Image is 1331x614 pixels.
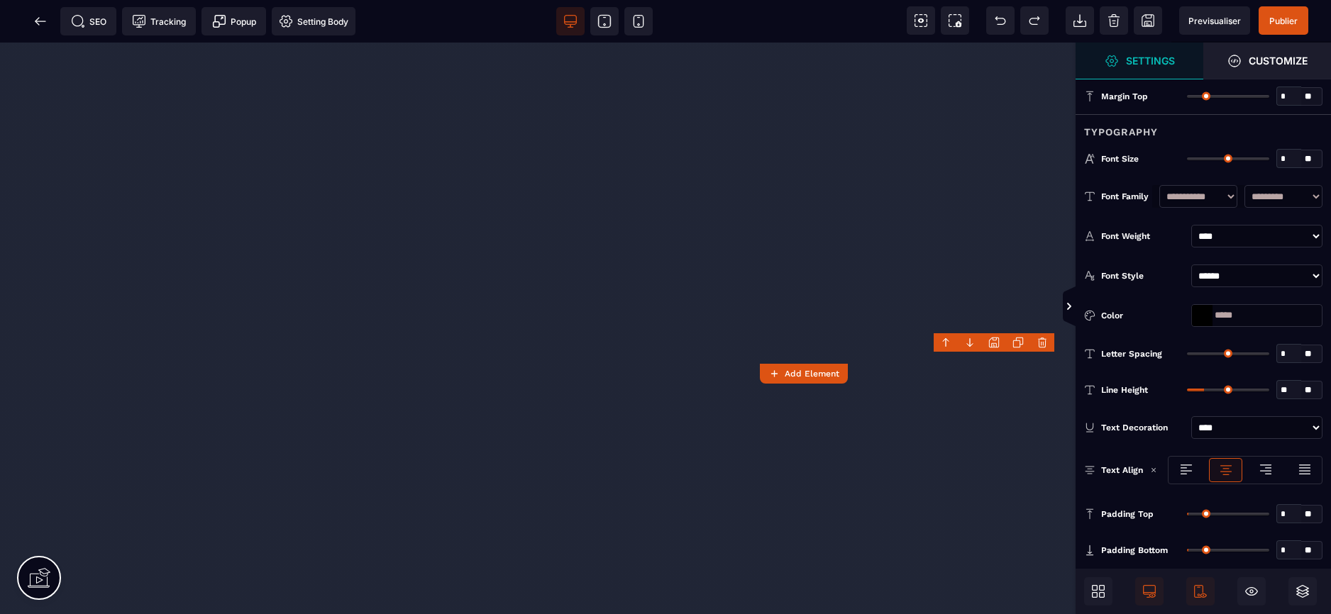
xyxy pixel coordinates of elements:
span: Open Blocks [1084,577,1112,605]
strong: Settings [1126,55,1175,66]
span: Letter Spacing [1101,348,1162,359]
button: Add Element [760,364,848,384]
strong: Customize [1249,55,1308,66]
div: Color [1101,308,1186,323]
span: Open Layers [1288,577,1317,605]
div: Font Family [1101,189,1152,203]
div: Font Style [1101,269,1186,283]
span: Tracking [132,14,186,28]
span: Mobile Only [1186,577,1215,605]
span: Padding Bottom [1101,545,1168,556]
span: Padding Top [1101,508,1154,520]
span: Preview [1179,6,1250,35]
span: Open Style Manager [1203,43,1331,79]
span: Settings [1076,43,1203,79]
span: Previsualiser [1188,16,1241,26]
div: Font Weight [1101,229,1186,243]
div: Text Decoration [1101,420,1186,435]
span: Popup [212,14,256,28]
span: View components [907,6,935,35]
span: Setting Body [279,14,348,28]
img: loading [1150,467,1157,474]
div: Typography [1076,114,1331,140]
span: Hide/Show Block [1237,577,1266,605]
p: Text Align [1084,463,1143,477]
span: Screenshot [941,6,969,35]
strong: Add Element [785,369,839,379]
span: SEO [71,14,106,28]
span: Margin Top [1101,91,1148,102]
span: Desktop Only [1135,577,1164,605]
span: Line Height [1101,384,1148,396]
span: Publier [1269,16,1298,26]
span: Font Size [1101,153,1139,164]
